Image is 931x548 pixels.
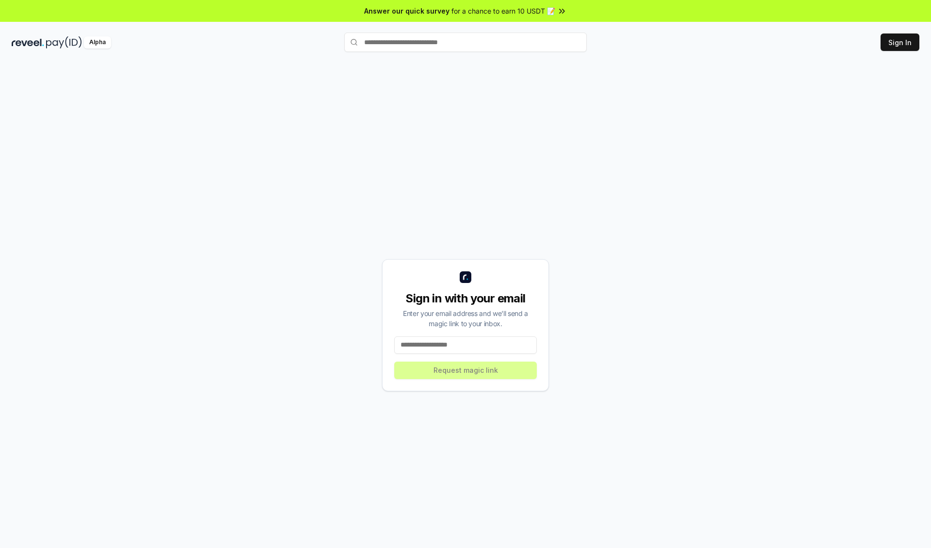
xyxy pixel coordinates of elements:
img: logo_small [460,271,471,283]
div: Sign in with your email [394,291,537,306]
span: for a chance to earn 10 USDT 📝 [451,6,555,16]
button: Sign In [881,33,919,51]
div: Enter your email address and we’ll send a magic link to your inbox. [394,308,537,329]
img: pay_id [46,36,82,49]
span: Answer our quick survey [364,6,449,16]
img: reveel_dark [12,36,44,49]
div: Alpha [84,36,111,49]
